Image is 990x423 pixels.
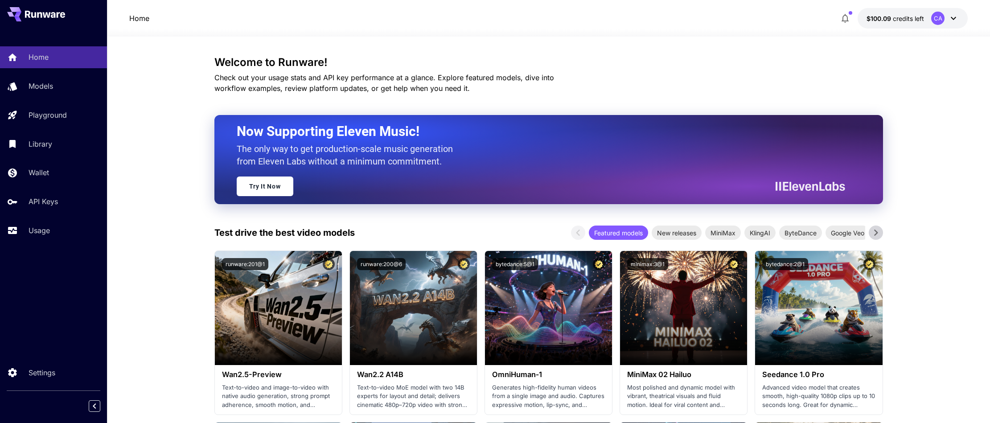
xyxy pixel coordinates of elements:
[867,14,924,23] div: $100.09149
[492,370,605,379] h3: OmniHuman‑1
[826,226,870,240] div: Google Veo
[762,370,875,379] h3: Seedance 1.0 Pro
[214,226,355,239] p: Test drive the best video models
[214,56,883,69] h3: Welcome to Runware!
[357,383,470,410] p: Text-to-video MoE model with two 14B experts for layout and detail; delivers cinematic 480p–720p ...
[863,258,875,270] button: Certified Model – Vetted for best performance and includes a commercial license.
[29,52,49,62] p: Home
[129,13,149,24] nav: breadcrumb
[222,370,335,379] h3: Wan2.5-Preview
[95,398,107,414] div: Collapse sidebar
[728,258,740,270] button: Certified Model – Vetted for best performance and includes a commercial license.
[826,228,870,238] span: Google Veo
[762,383,875,410] p: Advanced video model that creates smooth, high-quality 1080p clips up to 10 seconds long. Great f...
[129,13,149,24] a: Home
[214,73,554,93] span: Check out your usage stats and API key performance at a glance. Explore featured models, dive int...
[29,139,52,149] p: Library
[589,228,648,238] span: Featured models
[215,251,342,365] img: alt
[652,226,702,240] div: New releases
[222,383,335,410] p: Text-to-video and image-to-video with native audio generation, strong prompt adherence, smooth mo...
[893,15,924,22] span: credits left
[237,177,293,196] a: Try It Now
[705,226,741,240] div: MiniMax
[29,196,58,207] p: API Keys
[485,251,612,365] img: alt
[323,258,335,270] button: Certified Model – Vetted for best performance and includes a commercial license.
[744,226,776,240] div: KlingAI
[29,367,55,378] p: Settings
[762,258,808,270] button: bytedance:2@1
[931,12,945,25] div: CA
[350,251,477,365] img: alt
[858,8,968,29] button: $100.09149CA
[627,258,668,270] button: minimax:3@1
[89,400,100,412] button: Collapse sidebar
[779,228,822,238] span: ByteDance
[589,226,648,240] div: Featured models
[29,225,50,236] p: Usage
[627,370,740,379] h3: MiniMax 02 Hailuo
[29,110,67,120] p: Playground
[492,383,605,410] p: Generates high-fidelity human videos from a single image and audio. Captures expressive motion, l...
[237,143,460,168] p: The only way to get production-scale music generation from Eleven Labs without a minimum commitment.
[357,258,406,270] button: runware:200@6
[222,258,268,270] button: runware:201@1
[357,370,470,379] h3: Wan2.2 A14B
[620,251,747,365] img: alt
[705,228,741,238] span: MiniMax
[867,15,893,22] span: $100.09
[458,258,470,270] button: Certified Model – Vetted for best performance and includes a commercial license.
[744,228,776,238] span: KlingAI
[492,258,538,270] button: bytedance:5@1
[779,226,822,240] div: ByteDance
[627,383,740,410] p: Most polished and dynamic model with vibrant, theatrical visuals and fluid motion. Ideal for vira...
[29,167,49,178] p: Wallet
[237,123,838,140] h2: Now Supporting Eleven Music!
[29,81,53,91] p: Models
[652,228,702,238] span: New releases
[593,258,605,270] button: Certified Model – Vetted for best performance and includes a commercial license.
[755,251,882,365] img: alt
